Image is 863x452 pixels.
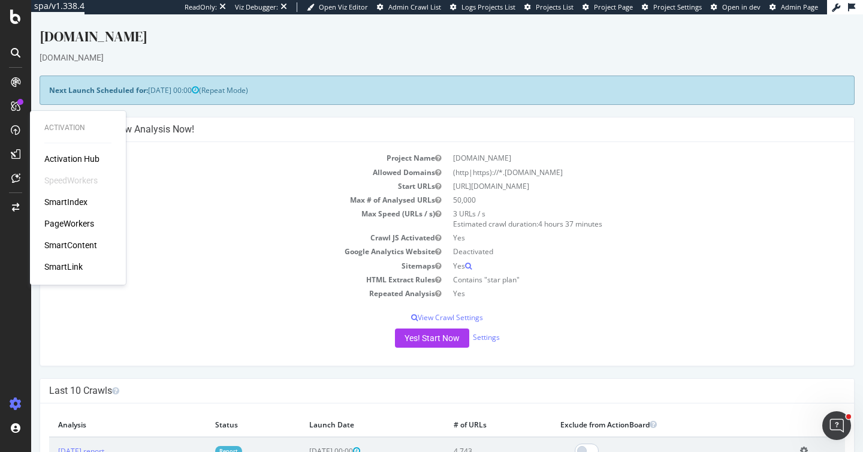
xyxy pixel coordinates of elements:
[377,2,441,12] a: Admin Crawl List
[770,2,818,12] a: Admin Page
[416,192,814,216] td: 3 URLs / s Estimated crawl duration:
[8,37,823,49] div: [DOMAIN_NAME]
[442,318,469,328] a: Settings
[18,398,175,423] th: Analysis
[44,261,83,273] a: SmartLink
[414,398,520,423] th: # of URLs
[822,411,851,440] iframe: Intercom live chat
[450,2,515,12] a: Logs Projects List
[307,2,368,12] a: Open Viz Editor
[18,151,416,165] td: Allowed Domains
[416,179,814,192] td: 50,000
[536,2,574,11] span: Projects List
[184,432,211,442] a: Report
[278,432,329,442] span: [DATE] 00:00
[416,245,814,258] td: Yes
[18,109,814,121] h4: Configure your New Analysis Now!
[235,2,278,12] div: Viz Debugger:
[416,272,814,286] td: Yes
[364,314,438,333] button: Yes! Start Now
[18,245,416,258] td: Sitemaps
[18,298,814,308] p: View Crawl Settings
[416,151,814,165] td: (http|https)://*.[DOMAIN_NAME]
[653,2,702,11] span: Project Settings
[8,61,823,91] div: (Repeat Mode)
[44,196,87,208] a: SmartIndex
[18,71,117,81] strong: Next Launch Scheduled for:
[594,2,633,11] span: Project Page
[722,2,761,11] span: Open in dev
[185,2,217,12] div: ReadOnly:
[18,137,416,150] td: Project Name
[461,2,515,11] span: Logs Projects List
[8,12,823,37] div: [DOMAIN_NAME]
[44,218,94,230] a: PageWorkers
[44,123,111,133] div: Activation
[18,370,814,382] h4: Last 10 Crawls
[711,2,761,12] a: Open in dev
[416,165,814,179] td: [URL][DOMAIN_NAME]
[44,153,99,165] a: Activation Hub
[18,272,416,286] td: Repeated Analysis
[44,174,98,186] div: SpeedWorkers
[524,2,574,12] a: Projects List
[416,258,814,272] td: Contains "star plan"
[269,398,414,423] th: Launch Date
[18,165,416,179] td: Start URLs
[388,2,441,11] span: Admin Crawl List
[175,398,269,423] th: Status
[319,2,368,11] span: Open Viz Editor
[27,432,73,442] a: [DATE] report
[642,2,702,12] a: Project Settings
[520,398,760,423] th: Exclude from ActionBoard
[18,216,416,230] td: Crawl JS Activated
[416,216,814,230] td: Yes
[44,239,97,251] a: SmartContent
[507,204,571,215] span: 4 hours 37 minutes
[18,258,416,272] td: HTML Extract Rules
[583,2,633,12] a: Project Page
[18,230,416,244] td: Google Analytics Website
[781,2,818,11] span: Admin Page
[416,230,814,244] td: Deactivated
[18,192,416,216] td: Max Speed (URLs / s)
[117,71,168,81] span: [DATE] 00:00
[18,179,416,192] td: Max # of Analysed URLs
[414,423,520,450] td: 4,743
[416,137,814,150] td: [DOMAIN_NAME]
